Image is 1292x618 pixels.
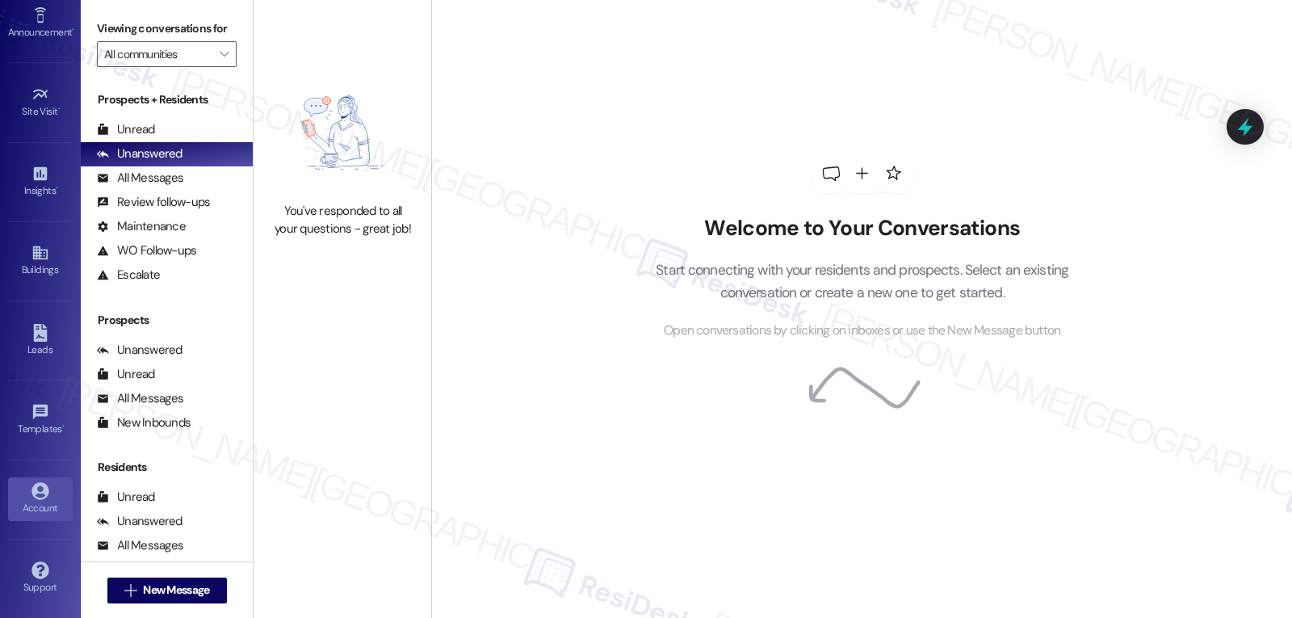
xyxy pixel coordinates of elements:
[97,414,191,431] div: New Inbounds
[72,24,74,36] span: •
[8,239,73,283] a: Buildings
[8,319,73,363] a: Leads
[631,259,1093,305] p: Start connecting with your residents and prospects. Select an existing conversation or create a n...
[8,557,73,600] a: Support
[62,421,65,432] span: •
[97,513,182,530] div: Unanswered
[97,16,237,41] label: Viewing conversations for
[220,48,229,61] i: 
[104,41,211,67] input: All communities
[8,160,73,204] a: Insights •
[97,489,155,506] div: Unread
[271,71,413,195] img: empty-state
[56,183,58,194] span: •
[107,578,227,603] button: New Message
[8,81,73,124] a: Site Visit •
[97,390,183,407] div: All Messages
[81,459,253,476] div: Residents
[97,218,186,235] div: Maintenance
[97,145,182,162] div: Unanswered
[664,321,1060,341] span: Open conversations by clicking on inboxes or use the New Message button
[8,398,73,442] a: Templates •
[58,103,61,115] span: •
[124,584,136,597] i: 
[97,537,183,554] div: All Messages
[97,366,155,383] div: Unread
[8,477,73,521] a: Account
[271,203,413,238] div: You've responded to all your questions - great job!
[97,121,155,138] div: Unread
[97,242,196,259] div: WO Follow-ups
[81,91,253,108] div: Prospects + Residents
[631,216,1093,242] h2: Welcome to Your Conversations
[143,582,209,599] span: New Message
[81,312,253,329] div: Prospects
[97,194,210,211] div: Review follow-ups
[97,342,182,359] div: Unanswered
[97,170,183,187] div: All Messages
[97,267,160,284] div: Escalate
